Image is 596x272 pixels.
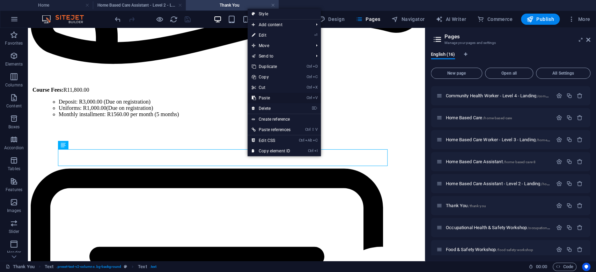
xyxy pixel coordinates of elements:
span: Pages [356,16,380,23]
div: Home Based Care Worker - Level 3 - Landing/home-based-care-level-3 [444,137,553,142]
i: Ctrl [307,85,312,90]
div: Remove [577,181,583,187]
p: Content [6,103,22,109]
i: Ctrl [307,64,312,69]
div: Settings [556,203,562,209]
i: Ctrl [308,149,314,153]
i: I [314,149,317,153]
h3: Manage your pages and settings [444,40,576,46]
p: Images [7,208,21,213]
span: /food-safety-workshop [496,248,533,252]
a: Send to [248,51,310,61]
div: Duplicate [566,159,572,165]
button: New page [431,68,482,79]
i: V [312,96,317,100]
div: Remove [577,247,583,252]
span: Click to open page [446,137,576,142]
i: ⌦ [312,106,317,111]
button: Click here to leave preview mode and continue editing [155,15,164,23]
span: Click to open page [446,247,533,252]
div: Remove [577,115,583,121]
span: Publish [527,16,554,23]
div: Duplicate [566,203,572,209]
i: This element is a customizable preset [124,265,127,269]
span: Code [556,263,573,271]
a: CtrlICopy element ID [248,146,295,156]
span: 00 00 [536,263,547,271]
div: Duplicate [566,115,572,121]
span: Click to select. Double-click to edit [45,263,53,271]
i: C [312,138,317,143]
span: Home Based Care [446,115,512,120]
i: V [315,127,317,132]
span: Commerce [477,16,513,23]
p: Favorites [5,40,23,46]
span: Open all [488,71,530,75]
p: Columns [5,82,23,88]
img: Editor Logo [40,15,93,23]
a: CtrlDDuplicate [248,61,295,72]
p: Elements [5,61,23,67]
i: C [312,75,317,79]
p: Header [7,250,21,255]
div: Remove [577,93,583,99]
span: Add content [248,20,310,30]
h4: Home Based Care Assistant - Level 2 - Landing [93,1,186,9]
span: Navigator [391,16,425,23]
div: Settings [556,115,562,121]
span: All Settings [539,71,587,75]
span: English (16) [431,50,455,60]
button: reload [169,15,178,23]
a: Style [248,9,321,19]
i: ⇧ [311,127,315,132]
div: Settings [556,247,562,252]
button: Navigator [389,14,427,25]
div: Duplicate [566,247,572,252]
div: Home Based Care Assistant/home-based-care-8 [444,159,553,164]
div: Remove [577,203,583,209]
button: AI Writer [433,14,469,25]
button: Usercentrics [582,263,590,271]
button: Design [316,14,347,25]
a: Ctrl⇧VPaste references [248,124,295,135]
div: Language Tabs [431,52,590,65]
span: . preset-text-v2-columns .bg-background [56,263,121,271]
span: AI Writer [436,16,466,23]
a: ⌦Delete [248,103,295,114]
button: Code [553,263,576,271]
span: /thank-you [468,204,486,208]
div: Design (Ctrl+Alt+Y) [316,14,347,25]
div: Remove [577,225,583,231]
a: ⏎Edit [248,30,295,40]
i: Ctrl [299,138,304,143]
h2: Pages [444,33,590,40]
div: Duplicate [566,137,572,143]
span: Move [248,40,310,51]
span: . text [150,263,156,271]
i: Reload page [170,15,178,23]
div: Remove [577,159,583,165]
span: Home Based Care Assistant [446,159,536,164]
div: Thank You/thank-you [444,203,553,208]
a: CtrlCCopy [248,72,295,82]
i: Ctrl [307,96,312,100]
a: Create reference [248,114,321,124]
div: Home Based Care Assistant - Level 2 - Landing/home-based-care-assistant-level-2 [444,181,553,186]
span: /home-based-care-8 [503,160,536,164]
strong: Course Fees: [3,59,35,65]
div: Duplicate [566,225,572,231]
span: /occupational-health-safety-workshop [528,226,588,230]
span: New page [434,71,479,75]
i: D [312,64,317,69]
p: Tables [8,166,20,172]
h4: Thank You [186,1,279,9]
span: : [541,264,542,269]
p: Boxes [8,124,20,130]
p: Accordion [4,145,24,151]
span: /home-based-care-level-3 [536,138,576,142]
p: Features [6,187,22,192]
span: /home-based-care [483,116,512,120]
a: CtrlXCut [248,82,295,93]
a: CtrlVPaste [248,93,295,103]
i: Undo: Change pages (Ctrl+Z) [114,15,122,23]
